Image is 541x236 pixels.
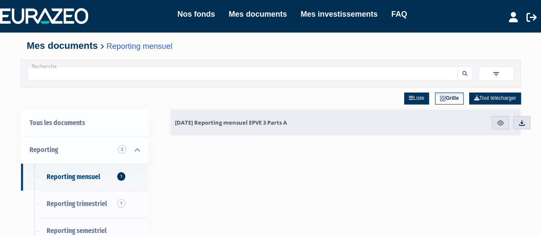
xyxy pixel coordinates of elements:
a: Reporting 2 [21,137,148,164]
a: Mes documents [229,8,287,20]
a: Grille [435,93,464,105]
span: 1 [117,172,125,181]
a: Nos fonds [177,8,215,20]
a: Reporting mensuel [106,42,172,51]
img: filter.svg [492,70,500,78]
a: Tout télécharger [469,93,520,105]
span: [DATE] Reporting mensuel EPVE 3 Parts A [175,119,287,126]
span: 2 [118,145,126,154]
img: grid.svg [440,96,446,102]
input: Recherche [27,66,458,81]
h4: Mes documents [27,41,514,51]
span: Reporting trimestriel [47,200,107,208]
span: 1 [117,199,125,208]
span: Reporting [30,146,58,154]
a: Reporting mensuel1 [21,164,148,191]
a: Tous les documents [21,110,148,137]
a: [DATE] Reporting mensuel EPVE 3 Parts A [171,110,391,135]
a: Liste [404,93,429,105]
span: Reporting mensuel [47,173,100,181]
span: Reporting semestriel [47,227,106,235]
a: FAQ [391,8,407,20]
img: eye.svg [497,119,504,127]
a: Reporting trimestriel1 [21,191,148,218]
a: Mes investissements [301,8,378,20]
img: download.svg [518,119,526,127]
